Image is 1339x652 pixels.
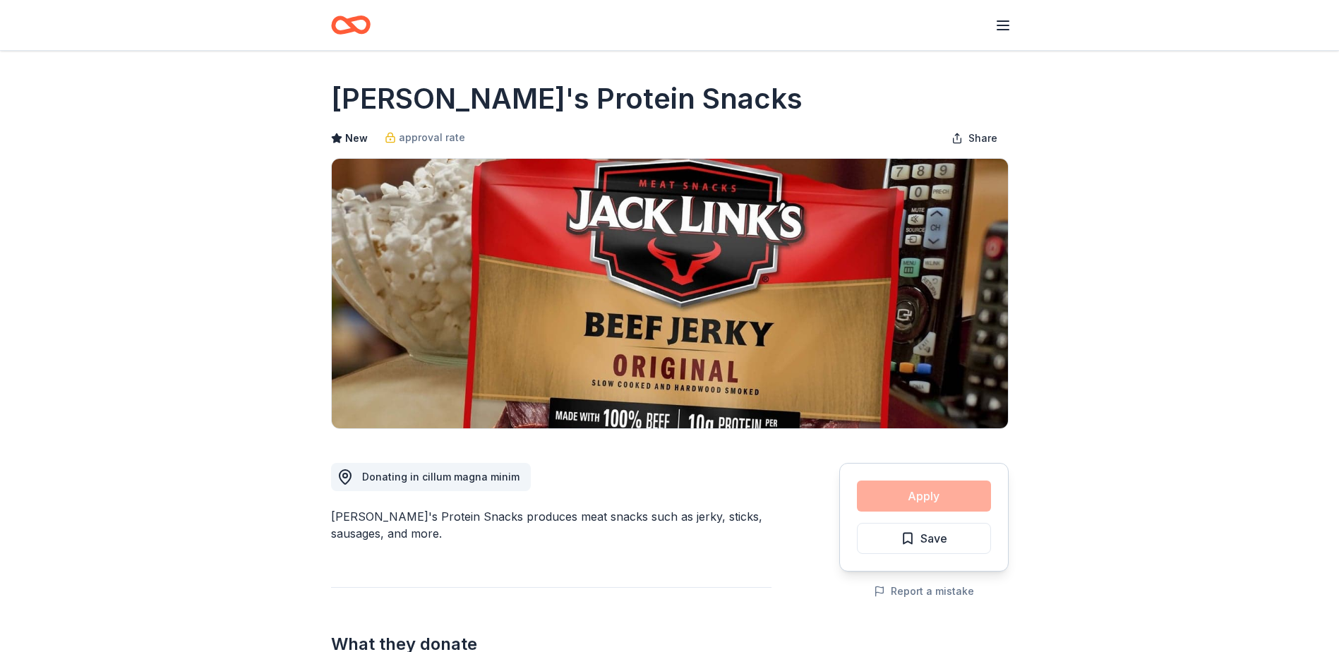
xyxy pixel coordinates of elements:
h1: [PERSON_NAME]'s Protein Snacks [331,79,803,119]
button: Save [857,523,991,554]
span: New [345,130,368,147]
a: Home [331,8,371,42]
span: approval rate [399,129,465,146]
button: Share [940,124,1009,152]
img: Image for Jack Link's Protein Snacks [332,159,1008,428]
div: [PERSON_NAME]'s Protein Snacks produces meat snacks such as jerky, sticks, sausages, and more. [331,508,771,542]
span: Donating in cillum magna minim [362,471,520,483]
a: approval rate [385,129,465,146]
span: Save [920,529,947,548]
button: Report a mistake [874,583,974,600]
span: Share [968,130,997,147]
